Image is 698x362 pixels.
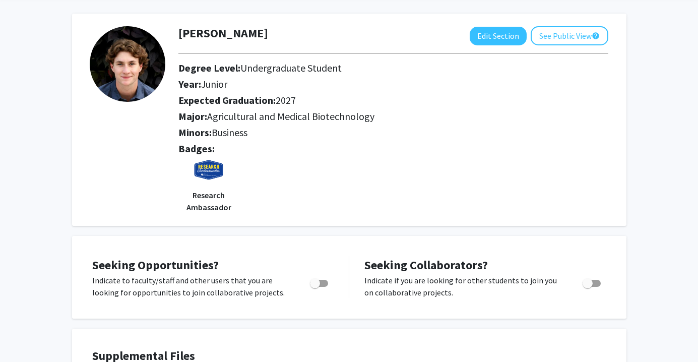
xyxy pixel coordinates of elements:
h1: [PERSON_NAME] [178,26,268,41]
button: See Public View [531,26,608,45]
img: research_ambassador.png [194,159,224,189]
h2: Minors: [178,127,608,139]
h2: Expected Graduation: [178,94,538,106]
iframe: Chat [8,317,43,354]
div: Toggle [579,274,606,289]
h2: Degree Level: [178,62,538,74]
span: Business [212,126,247,139]
h2: Major: [178,110,608,123]
div: Toggle [306,274,334,289]
p: Indicate to faculty/staff and other users that you are looking for opportunities to join collabor... [92,274,291,298]
span: Junior [201,78,227,90]
p: Indicate if you are looking for other students to join you on collaborative projects. [364,274,563,298]
img: Profile Picture [90,26,165,102]
span: Undergraduate Student [240,62,342,74]
span: Seeking Opportunities? [92,257,219,273]
span: 2027 [276,94,296,106]
p: Research Ambassador [178,189,239,213]
span: Seeking Collaborators? [364,257,488,273]
button: Edit Section [470,27,527,45]
span: Agricultural and Medical Biotechnology [207,110,374,123]
h2: Year: [178,78,538,90]
h2: Badges: [178,143,608,155]
mat-icon: help [592,30,600,42]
